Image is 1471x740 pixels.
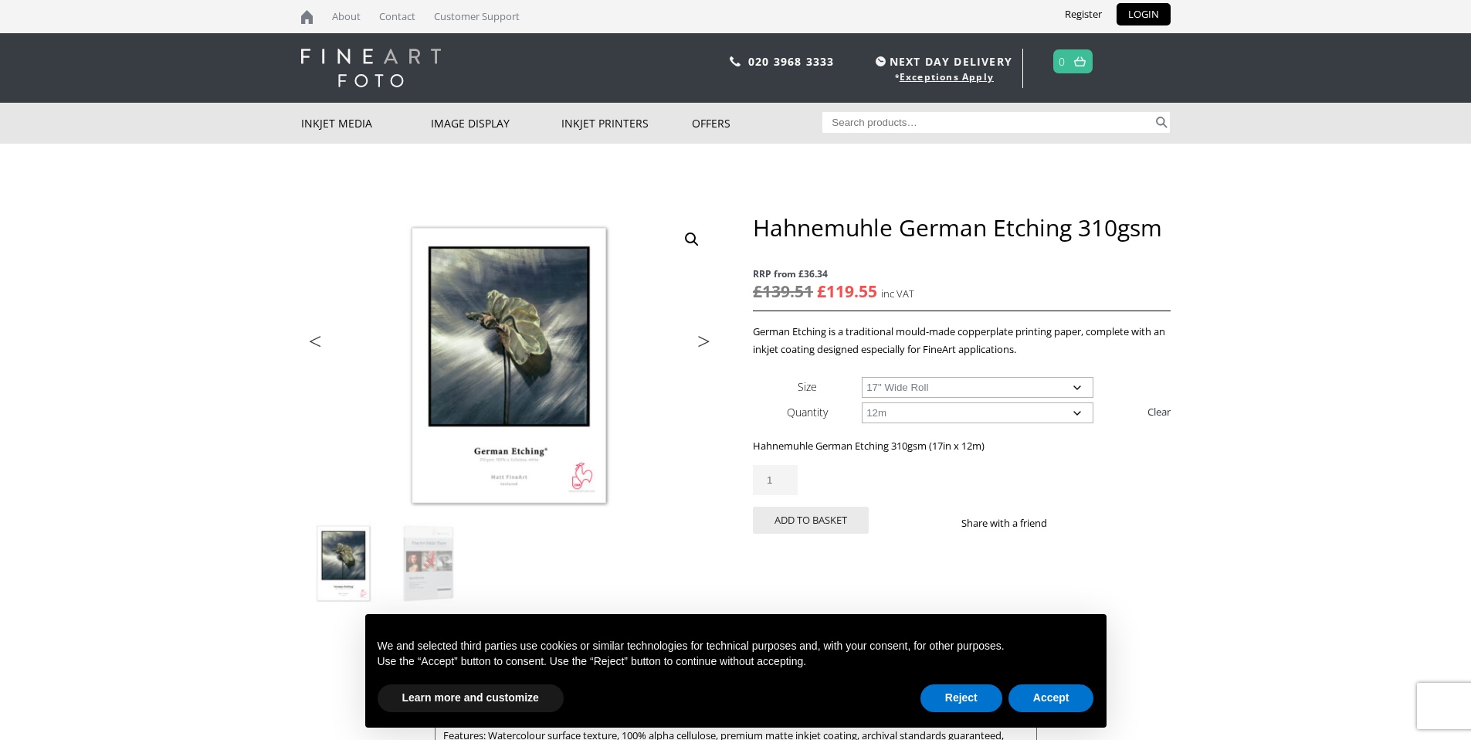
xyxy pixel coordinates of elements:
label: Size [798,379,817,394]
p: We and selected third parties use cookies or similar technologies for technical purposes and, wit... [378,639,1094,654]
a: Inkjet Media [301,103,432,144]
span: RRP from £36.34 [753,265,1170,283]
img: email sharing button [1103,517,1115,529]
img: facebook sharing button [1066,517,1078,529]
span: £ [817,280,826,302]
h1: Hahnemuhle German Etching 310gsm [753,213,1170,242]
img: twitter sharing button [1084,517,1096,529]
input: Search products… [822,112,1153,133]
button: Search [1153,112,1171,133]
a: Register [1053,3,1113,25]
p: Use the “Accept” button to consent. Use the “Reject” button to continue without accepting. [378,654,1094,670]
bdi: 139.51 [753,280,813,302]
bdi: 119.55 [817,280,877,302]
a: LOGIN [1117,3,1171,25]
input: Product quantity [753,465,798,495]
a: Clear options [1147,399,1171,424]
a: Exceptions Apply [900,70,994,83]
p: German Etching is a traditional mould-made copperplate printing paper, complete with an inkjet co... [753,323,1170,358]
button: Accept [1008,684,1094,712]
img: Hahnemuhle German Etching 310gsm - Image 2 [387,522,470,606]
a: Offers [692,103,822,144]
label: Quantity [787,405,828,419]
img: Hahnemuhle German Etching 310gsm [302,522,385,606]
a: Inkjet Printers [561,103,692,144]
p: Hahnemuhle German Etching 310gsm (17in x 12m) [753,437,1170,455]
img: basket.svg [1074,56,1086,66]
p: Share with a friend [961,514,1066,532]
img: phone.svg [730,56,741,66]
img: Hahnemuhle German Etching 310gsm [301,213,718,521]
img: logo-white.svg [301,49,441,87]
button: Reject [920,684,1002,712]
button: Add to basket [753,507,869,534]
a: View full-screen image gallery [678,226,706,253]
a: Image Display [431,103,561,144]
a: 020 3968 3333 [748,54,835,69]
img: time.svg [876,56,886,66]
a: 0 [1059,50,1066,73]
span: NEXT DAY DELIVERY [872,53,1012,70]
span: £ [753,280,762,302]
button: Learn more and customize [378,684,564,712]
